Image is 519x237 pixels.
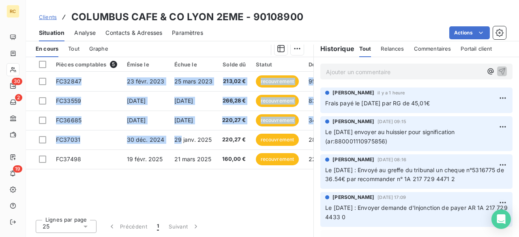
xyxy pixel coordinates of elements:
span: 266,28 € [222,97,246,105]
span: 30 [12,78,22,85]
span: Graphe [89,45,108,52]
span: [PERSON_NAME] [332,156,374,163]
span: Tout [359,45,371,52]
button: 1 [152,218,164,235]
span: Situation [39,29,64,37]
div: Statut [256,61,299,68]
div: Pièces comptables [56,61,117,68]
span: [DATE] [127,117,146,124]
span: Commentaires [414,45,451,52]
span: [DATE] 08:16 [377,157,406,162]
span: [DATE] [174,117,193,124]
span: FC37498 [56,156,81,162]
span: 30 déc. 2024 [127,136,165,143]
span: 25 [43,222,49,231]
span: 25 mars 2023 [174,78,213,85]
span: recouvrement [256,114,299,126]
span: 23 févr. 2023 [127,78,165,85]
span: 839 j [309,97,323,104]
span: Paramètres [172,29,203,37]
span: Le [DATE] : Envoyer demande d'Injonction de payer AR 1A 217 729 4433 0 [325,204,509,220]
a: Clients [39,13,57,21]
span: FC37031 [56,136,80,143]
span: 19 [13,165,22,173]
div: Échue le [174,61,213,68]
span: 19 févr. 2025 [127,156,163,162]
span: recouvrement [256,134,299,146]
span: En cours [36,45,58,52]
span: 5 [110,61,117,68]
span: Le [DATE] envoyer au huissier pour signification (ar:880001110975856) [325,128,456,145]
span: FC32847 [56,78,81,85]
span: Contacts & Adresses [105,29,162,37]
span: Clients [39,14,57,20]
span: 29 janv. 2025 [174,136,212,143]
button: Suivant [164,218,205,235]
div: Délai [309,61,330,68]
span: 1 [157,222,159,231]
span: [DATE] 17:09 [377,195,406,200]
button: Actions [449,26,490,39]
span: 340 j [309,117,323,124]
span: 220,27 € [222,136,246,144]
span: Portail client [461,45,492,52]
div: Open Intercom Messenger [491,209,511,229]
span: Tout [68,45,79,52]
span: il y a 1 heure [377,90,405,95]
span: 280 j [309,136,323,143]
span: 220,27 € [222,116,246,124]
span: 160,00 € [222,155,246,163]
span: 213,02 € [222,77,246,85]
div: Émise le [127,61,165,68]
h3: COLUMBUS CAFE & CO LYON 2EME - 90108900 [71,10,303,24]
span: recouvrement [256,95,299,107]
span: 21 mars 2025 [174,156,212,162]
span: [PERSON_NAME] [332,118,374,125]
h6: Historique [314,44,354,53]
span: [DATE] [127,97,146,104]
span: FC33559 [56,97,81,104]
div: Solde dû [222,61,246,68]
span: [DATE] 09:15 [377,119,406,124]
span: recouvrement [256,153,299,165]
button: Précédent [103,218,152,235]
span: Le [DATE] : Envoyé au greffe du tribunal un cheque n°5316775 de 36.54€ par recommander n° 1A 217 ... [325,167,506,183]
div: RC [6,5,19,18]
span: FC36685 [56,117,81,124]
span: [DATE] [174,97,193,104]
span: 229 j [309,156,323,162]
span: Frais payé le [DATE] par RG de 45,01€ [325,100,430,107]
span: [PERSON_NAME] [332,194,374,201]
span: recouvrement [256,75,299,88]
span: Analyse [74,29,96,37]
span: 956 j [309,78,322,85]
span: 2 [15,94,22,101]
span: [PERSON_NAME] [332,89,374,96]
span: Relances [381,45,404,52]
